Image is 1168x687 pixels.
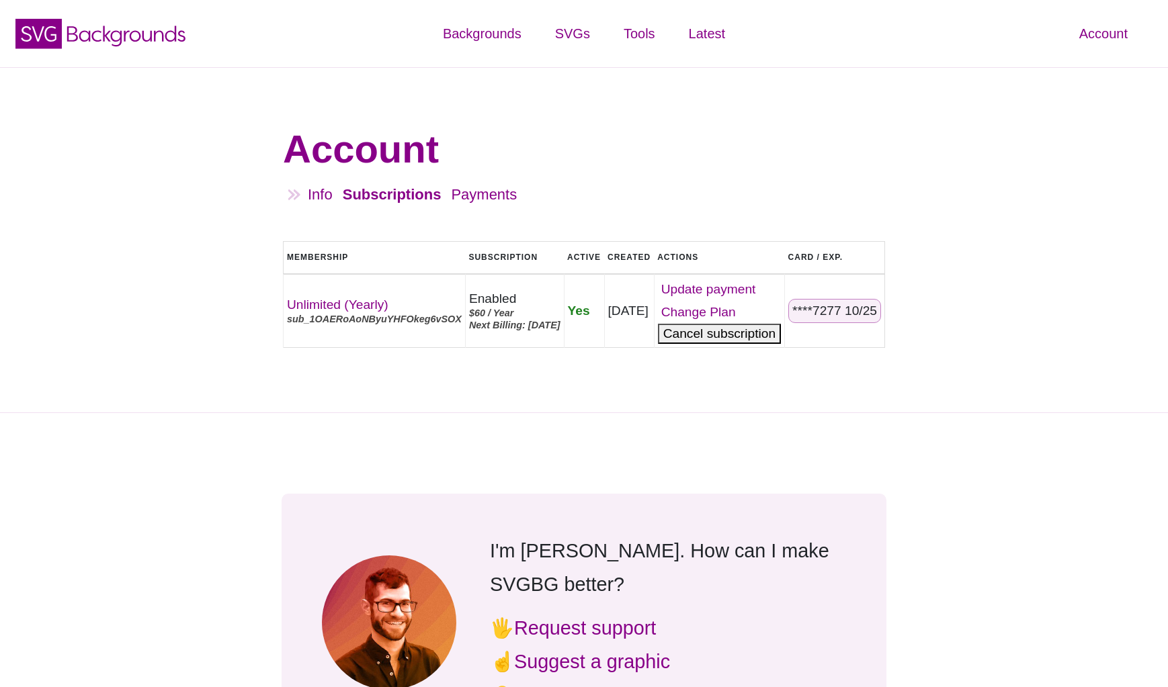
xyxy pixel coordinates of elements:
div: sub_1OAERoAoNByuYHFOkeg6vSOX [287,313,462,325]
div: ‌ [658,278,781,344]
a: Backgrounds [426,13,538,54]
button: Cancel [658,324,781,344]
th: Active [564,241,604,273]
th: Membership [284,241,466,273]
p: 🖐 [490,611,846,645]
p: I'm [PERSON_NAME]. How can I make SVGBG better? [490,534,846,601]
a: Unlimited (Yearly) [287,297,388,312]
a: Request support [514,617,656,639]
a: Payments [451,186,517,203]
th: Created [604,241,654,273]
p: ☝ [490,645,846,678]
a: SVGs [538,13,607,54]
th: Subscription [465,241,564,273]
th: Actions [654,241,784,273]
div: [DATE] [608,303,651,319]
div: Next Billing: [DATE] [469,319,560,331]
a: Latest [672,13,742,54]
nav: Account Navigation [283,182,885,216]
a: Tools [607,13,672,54]
a: Update [658,278,781,301]
a: Info [308,186,333,203]
a: Suggest a graphic [514,651,670,672]
a: Subscriptions [343,186,442,203]
a: Account [1062,13,1144,54]
div: $60 / Year [469,307,560,319]
div: Enabled [469,291,560,307]
span: Yes [568,304,590,318]
th: Card / Exp. [785,241,885,273]
h1: Account [283,126,885,173]
a: Change Plan [658,301,781,324]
